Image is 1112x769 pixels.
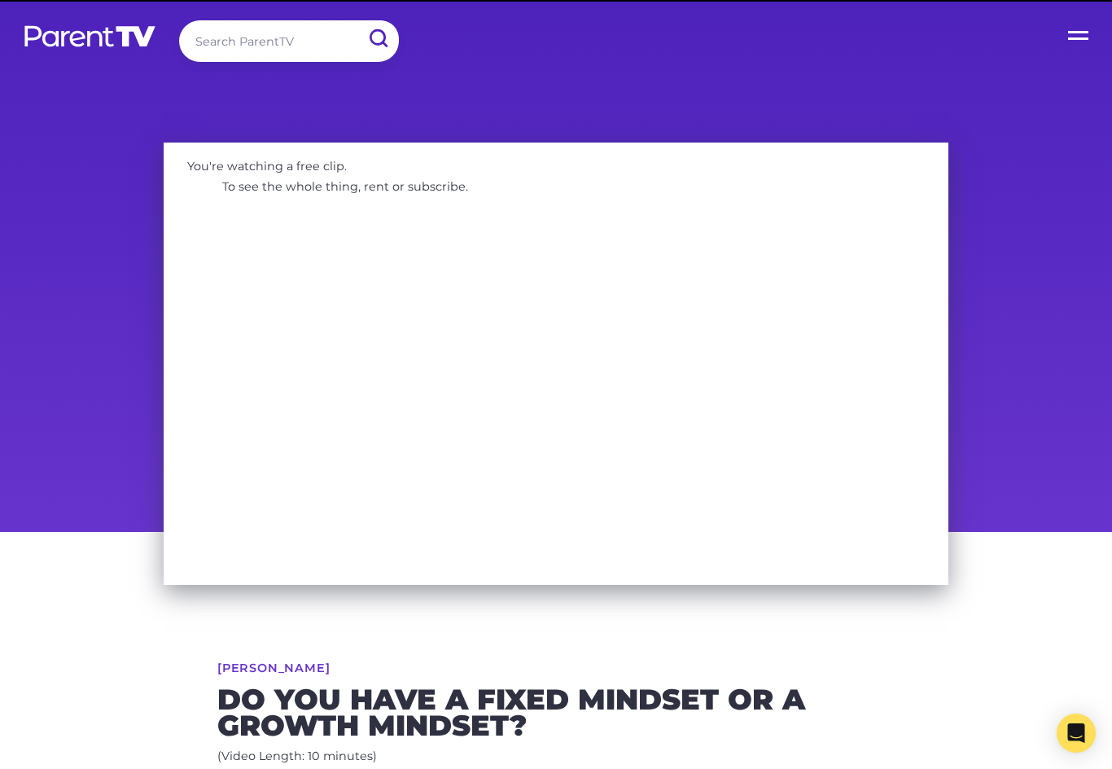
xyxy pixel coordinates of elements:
[175,154,358,178] p: You're watching a free clip.
[357,20,399,57] input: Submit
[23,24,157,48] img: parenttv-logo-white.4c85aaf.svg
[217,687,895,738] h2: Do you have a fixed mindset or a growth mindset?
[217,746,895,767] p: (Video Length: 10 minutes)
[211,175,480,199] p: To see the whole thing, rent or subscribe.
[179,20,399,62] input: Search ParentTV
[1057,714,1096,753] div: Open Intercom Messenger
[217,662,330,674] a: [PERSON_NAME]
